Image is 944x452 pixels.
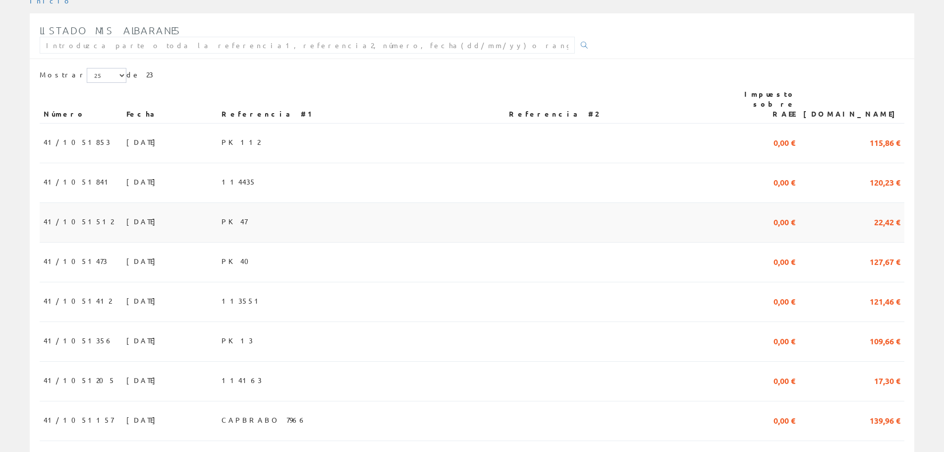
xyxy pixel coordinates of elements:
font: 0,00 € [774,376,795,386]
font: 41/1051157 [44,415,113,424]
font: 121,46 € [870,296,900,307]
font: PK112 [222,137,260,146]
font: Fecha [126,109,159,118]
font: [DATE] [126,177,161,186]
font: 41/1051512 [44,217,113,226]
font: Referencia #1 [222,109,317,118]
font: 0,00 € [774,217,795,227]
font: PK40 [222,257,255,265]
font: 0,00 € [774,415,795,426]
font: PK47 [222,217,247,226]
font: [DOMAIN_NAME] [803,109,900,118]
font: 113551 [222,296,263,305]
font: 41/1051205 [44,376,115,385]
font: 127,67 € [870,257,900,267]
font: Listado mis albaranes [40,24,181,36]
font: 109,66 € [870,336,900,346]
font: 0,00 € [774,137,795,148]
font: [DATE] [126,376,161,385]
font: CAPBRABO 7966 [222,415,306,424]
font: Referencia #2 [509,109,598,118]
font: 0,00 € [774,177,795,188]
font: PK13 [222,336,253,345]
font: 114435 [222,177,256,186]
font: 41/1051356 [44,336,113,345]
select: Mostrar [87,68,126,83]
font: 41/1051853 [44,137,110,146]
font: 0,00 € [774,336,795,346]
font: [DATE] [126,137,161,146]
font: 22,42 € [874,217,900,227]
font: 41/1051473 [44,257,107,265]
font: 114163 [222,376,262,385]
font: 115,86 € [870,137,900,148]
font: 120,23 € [870,177,900,188]
font: 17,30 € [874,376,900,386]
font: [DATE] [126,217,161,226]
font: [DATE] [126,336,161,345]
font: 0,00 € [774,296,795,307]
input: Introduzca parte o toda la referencia1, referencia2, número, fecha(dd/mm/yy) o rango de fechas(dd... [40,37,575,54]
font: Impuesto sobre RAEE [744,89,795,118]
font: de 23 [126,70,153,79]
font: [DATE] [126,296,161,305]
font: [DATE] [126,257,161,265]
font: 41/1051412 [44,296,111,305]
font: Número [44,109,85,118]
font: 41/1051841 [44,177,112,186]
font: Mostrar [40,70,87,79]
font: 139,96 € [870,415,900,426]
font: [DATE] [126,415,161,424]
font: 0,00 € [774,257,795,267]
